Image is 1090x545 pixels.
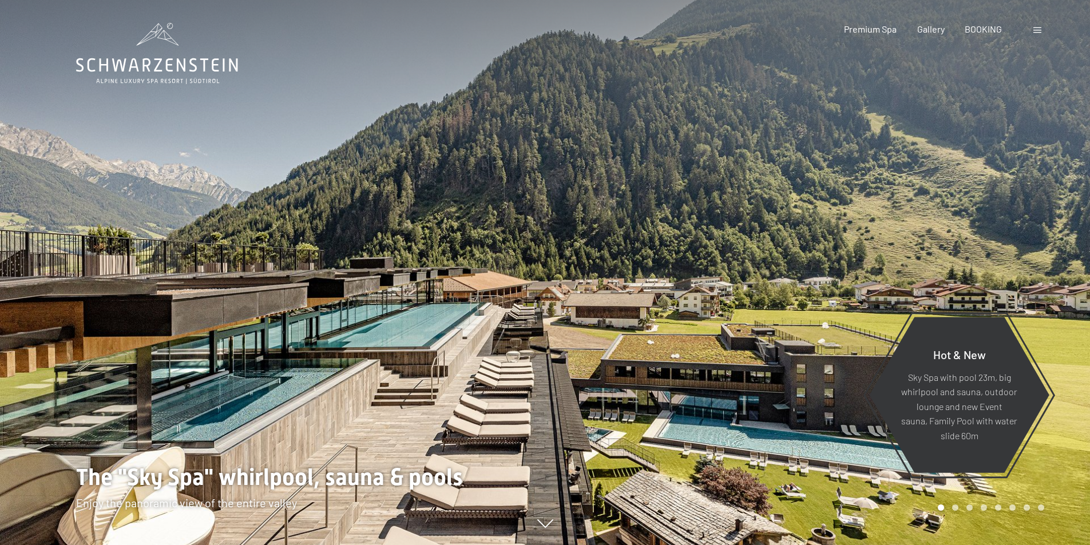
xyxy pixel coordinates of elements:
div: Carousel Page 1 (Current Slide) [938,504,944,511]
div: Carousel Page 8 [1038,504,1044,511]
div: Carousel Page 4 [981,504,987,511]
a: Gallery [917,23,945,34]
a: Premium Spa [844,23,897,34]
p: Sky Spa with pool 23m, big whirlpool and sauna, outdoor lounge and new Event sauna, Family Pool w... [897,369,1021,443]
span: Hot & New [933,347,986,361]
a: Hot & New Sky Spa with pool 23m, big whirlpool and sauna, outdoor lounge and new Event sauna, Fam... [869,316,1050,474]
a: BOOKING [965,23,1002,34]
div: Carousel Page 2 [952,504,958,511]
div: Carousel Pagination [934,504,1044,511]
div: Carousel Page 5 [995,504,1001,511]
div: Carousel Page 6 [1009,504,1016,511]
div: Carousel Page 3 [966,504,973,511]
div: Carousel Page 7 [1024,504,1030,511]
